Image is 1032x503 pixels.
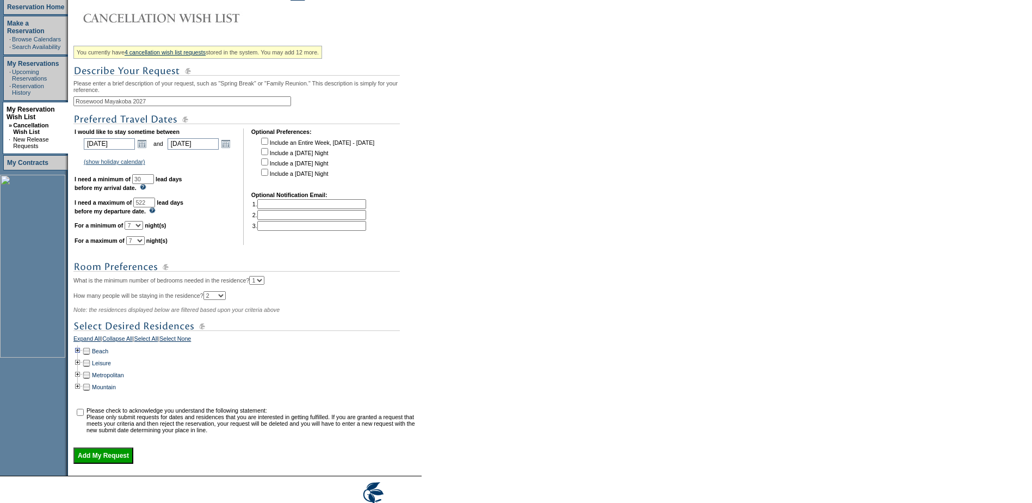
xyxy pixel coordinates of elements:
img: Cancellation Wish List [73,7,291,29]
a: Expand All [73,335,101,345]
a: Leisure [92,360,111,366]
a: My Reservations [7,60,59,68]
b: Optional Notification Email: [251,192,327,198]
b: For a minimum of [75,222,123,229]
a: Cancellation Wish List [13,122,48,135]
input: Date format: M/D/Y. Shortcut keys: [T] for Today. [UP] or [.] for Next Day. [DOWN] or [,] for Pre... [168,138,219,150]
td: · [9,83,11,96]
td: Please check to acknowledge you understand the following statement: Please only submit requests f... [86,407,418,433]
b: night(s) [145,222,166,229]
a: Mountain [92,384,116,390]
td: 3. [252,221,366,231]
td: 1. [252,199,366,209]
a: Reservation History [12,83,44,96]
a: Select All [134,335,158,345]
td: · [9,136,12,149]
b: night(s) [146,237,168,244]
img: questionMark_lightBlue.gif [140,184,146,190]
img: questionMark_lightBlue.gif [149,207,156,213]
a: Browse Calendars [12,36,61,42]
a: Upcoming Reservations [12,69,47,82]
a: Reservation Home [7,3,64,11]
a: Open the calendar popup. [220,138,232,150]
b: » [9,122,12,128]
a: Open the calendar popup. [136,138,148,150]
b: I would like to stay sometime between [75,128,180,135]
a: 4 cancellation wish list requests [125,49,206,56]
b: For a maximum of [75,237,125,244]
td: · [9,36,11,42]
td: · [9,44,11,50]
b: Optional Preferences: [251,128,312,135]
span: Note: the residences displayed below are filtered based upon your criteria above [73,306,280,313]
td: Include an Entire Week, [DATE] - [DATE] Include a [DATE] Night Include a [DATE] Night Include a [... [259,136,374,184]
td: and [152,136,165,151]
div: You currently have stored in the system. You may add 12 more. [73,46,322,59]
a: Metropolitan [92,372,124,378]
a: Select None [159,335,191,345]
a: My Reservation Wish List [7,106,55,121]
input: Date format: M/D/Y. Shortcut keys: [T] for Today. [UP] or [.] for Next Day. [DOWN] or [,] for Pre... [84,138,135,150]
input: Add My Request [73,447,133,464]
div: Please enter a brief description of your request, such as "Spring Break" or "Family Reunion." Thi... [73,42,419,464]
td: 2. [252,210,366,220]
a: My Contracts [7,159,48,167]
b: lead days before my arrival date. [75,176,182,191]
a: Make a Reservation [7,20,45,35]
a: Search Availability [12,44,60,50]
b: I need a maximum of [75,199,132,206]
a: Collapse All [102,335,133,345]
a: Beach [92,348,108,354]
b: I need a minimum of [75,176,131,182]
img: subTtlRoomPreferences.gif [73,260,400,274]
a: New Release Requests [13,136,48,149]
a: (show holiday calendar) [84,158,145,165]
b: lead days before my departure date. [75,199,183,214]
div: | | | [73,335,419,345]
td: · [9,69,11,82]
